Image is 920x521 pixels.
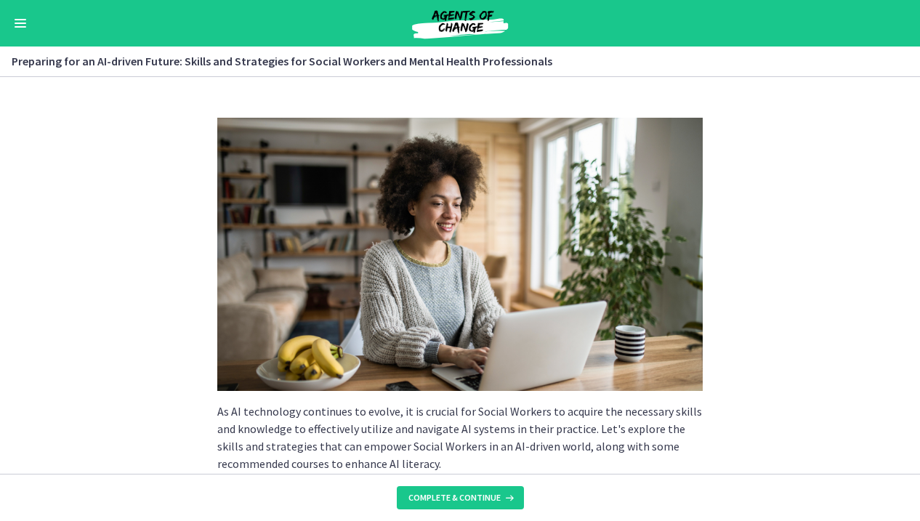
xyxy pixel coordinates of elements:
[12,15,29,32] button: Enable menu
[217,403,703,472] p: As AI technology continues to evolve, it is crucial for Social Workers to acquire the necessary s...
[373,6,547,41] img: Agents of Change
[408,492,501,504] span: Complete & continue
[217,118,703,391] img: Slides_for_Title_Slides_for_ChatGPT_and_AI_for_Social_Work_%2820%29.png
[397,486,524,509] button: Complete & continue
[12,52,891,70] h3: Preparing for an AI-driven Future: Skills and Strategies for Social Workers and Mental Health Pro...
